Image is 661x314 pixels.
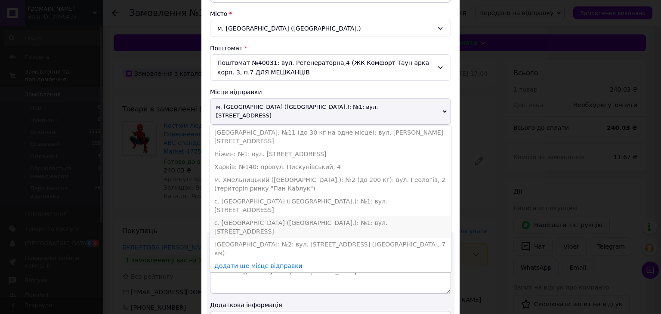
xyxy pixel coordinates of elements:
[210,195,451,216] li: с. [GEOGRAPHIC_DATA] ([GEOGRAPHIC_DATA].): №1: вул. [STREET_ADDRESS]
[210,238,451,259] li: [GEOGRAPHIC_DATA]: №2: вул. [STREET_ADDRESS] ([GEOGRAPHIC_DATA], 7 км)
[210,54,451,81] div: Поштомат №40031: вул. Регенераторна,4 (ЖК Комфорт Таун арка корп. 3, п.7 ДЛЯ МЕШКАНЦІВ
[210,98,451,125] span: м. [GEOGRAPHIC_DATA] ([GEOGRAPHIC_DATA].): №1: вул. [STREET_ADDRESS]
[210,173,451,195] li: м. Хмельницький ([GEOGRAPHIC_DATA].): №2 (до 200 кг): вул. Геологів, 2 (територія ринку "Пан Кабл...
[210,263,451,294] textarea: Костюм людина - павук Повернення [PERSON_NAME]...
[210,89,262,95] span: Місце відправки
[210,148,451,160] li: Ніжин: №1: вул. [STREET_ADDRESS]
[210,44,451,52] div: Поштомат
[210,126,451,148] li: [GEOGRAPHIC_DATA]: №11 (до 30 кг на одне місце): вул. [PERSON_NAME][STREET_ADDRESS]
[210,216,451,238] li: с. [GEOGRAPHIC_DATA] ([GEOGRAPHIC_DATA].): №1: вул. [STREET_ADDRESS]
[210,301,451,309] div: Додаткова інформація
[210,160,451,173] li: Харків: №140: провул. Пискунівський, 4
[210,9,451,18] div: Місто
[214,262,303,269] a: Додати ще місце відправки
[210,20,451,37] div: м. [GEOGRAPHIC_DATA] ([GEOGRAPHIC_DATA].)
